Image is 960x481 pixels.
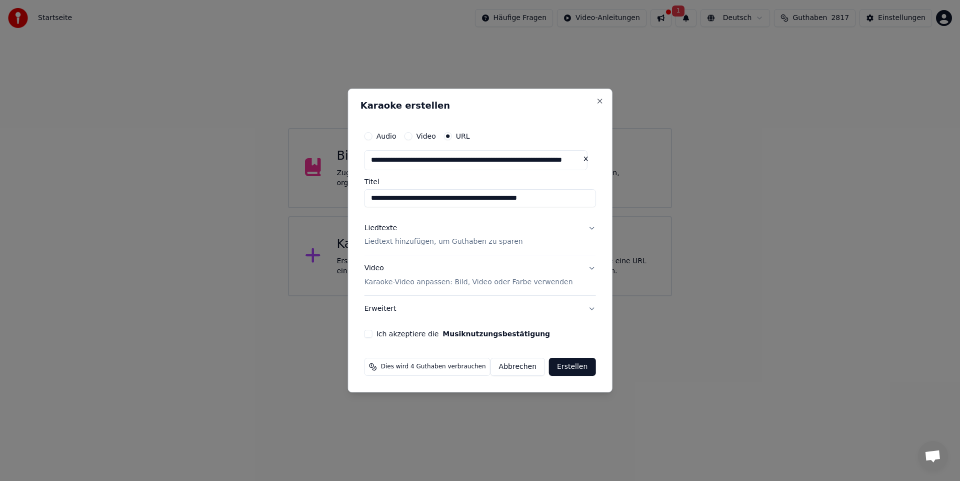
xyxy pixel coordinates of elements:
label: Titel [364,178,596,185]
label: Video [416,133,435,140]
label: Audio [376,133,396,140]
button: Ich akzeptiere die [442,330,550,337]
button: Erstellen [549,358,595,376]
label: URL [456,133,470,140]
button: Erweitert [364,296,596,322]
button: LiedtexteLiedtext hinzufügen, um Guthaben zu sparen [364,215,596,255]
span: Dies wird 4 Guthaben verbrauchen [381,363,486,371]
h2: Karaoke erstellen [360,101,600,110]
p: Karaoke-Video anpassen: Bild, Video oder Farbe verwenden [364,277,573,287]
div: Video [364,264,573,288]
p: Liedtext hinzufügen, um Guthaben zu sparen [364,237,523,247]
button: VideoKaraoke-Video anpassen: Bild, Video oder Farbe verwenden [364,256,596,296]
label: Ich akzeptiere die [376,330,550,337]
div: Liedtexte [364,223,397,233]
button: Abbrechen [490,358,545,376]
